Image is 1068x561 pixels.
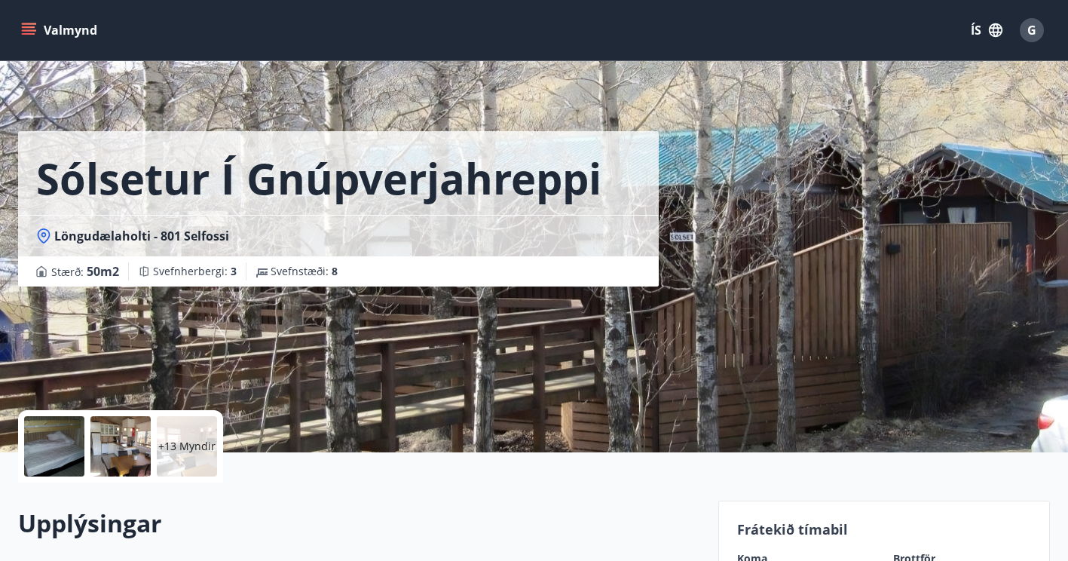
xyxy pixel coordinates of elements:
span: 8 [332,264,338,278]
p: Frátekið tímabil [737,520,1031,539]
h1: Sólsetur í Gnúpverjahreppi [36,149,601,207]
span: Svefnherbergi : [153,264,237,279]
span: Löngudælaholti - 801 Selfossi [54,228,229,244]
span: 50 m2 [87,263,119,280]
span: Svefnstæði : [271,264,338,279]
h2: Upplýsingar [18,507,700,540]
p: +13 Myndir [158,439,216,454]
span: G [1027,22,1036,38]
button: ÍS [962,17,1011,44]
button: G [1014,12,1050,48]
span: 3 [231,264,237,278]
span: Stærð : [51,262,119,280]
button: menu [18,17,103,44]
